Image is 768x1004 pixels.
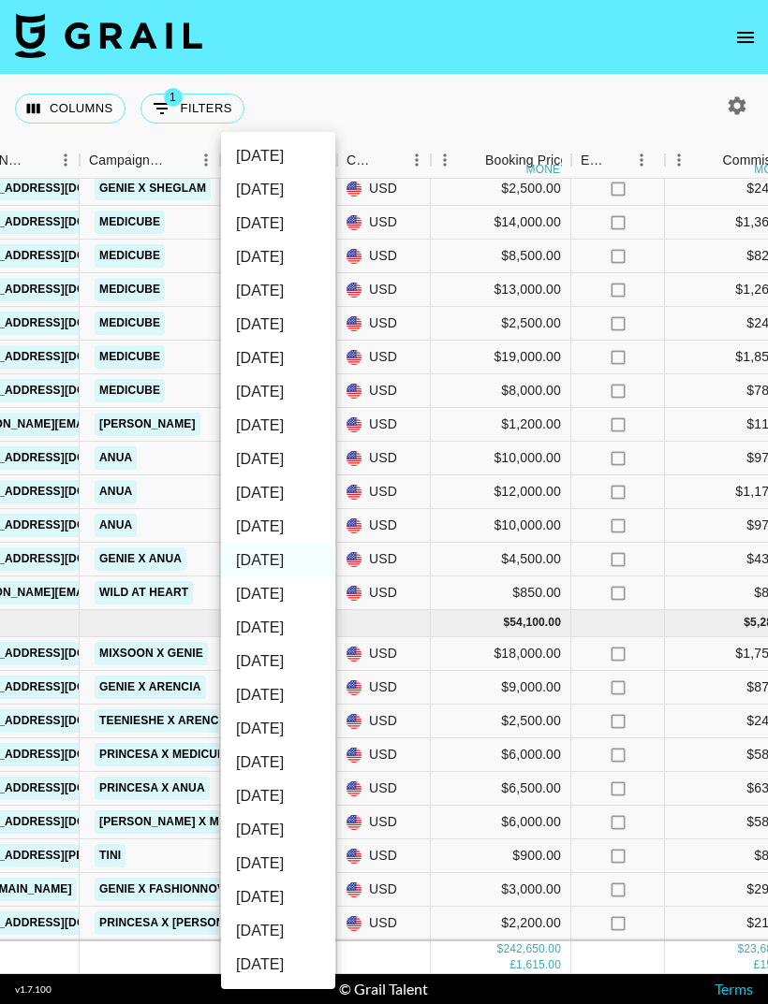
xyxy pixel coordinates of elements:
[221,510,335,544] li: [DATE]
[221,409,335,443] li: [DATE]
[221,611,335,645] li: [DATE]
[221,779,335,813] li: [DATE]
[221,476,335,510] li: [DATE]
[221,274,335,308] li: [DATE]
[221,443,335,476] li: [DATE]
[221,544,335,577] li: [DATE]
[221,577,335,611] li: [DATE]
[221,712,335,746] li: [DATE]
[221,914,335,948] li: [DATE]
[221,375,335,409] li: [DATE]
[221,308,335,342] li: [DATE]
[221,813,335,847] li: [DATE]
[221,645,335,678] li: [DATE]
[221,847,335,880] li: [DATE]
[221,207,335,240] li: [DATE]
[221,342,335,375] li: [DATE]
[221,880,335,914] li: [DATE]
[221,746,335,779] li: [DATE]
[221,678,335,712] li: [DATE]
[221,948,335,982] li: [DATE]
[221,139,335,173] li: [DATE]
[221,240,335,274] li: [DATE]
[221,173,335,207] li: [DATE]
